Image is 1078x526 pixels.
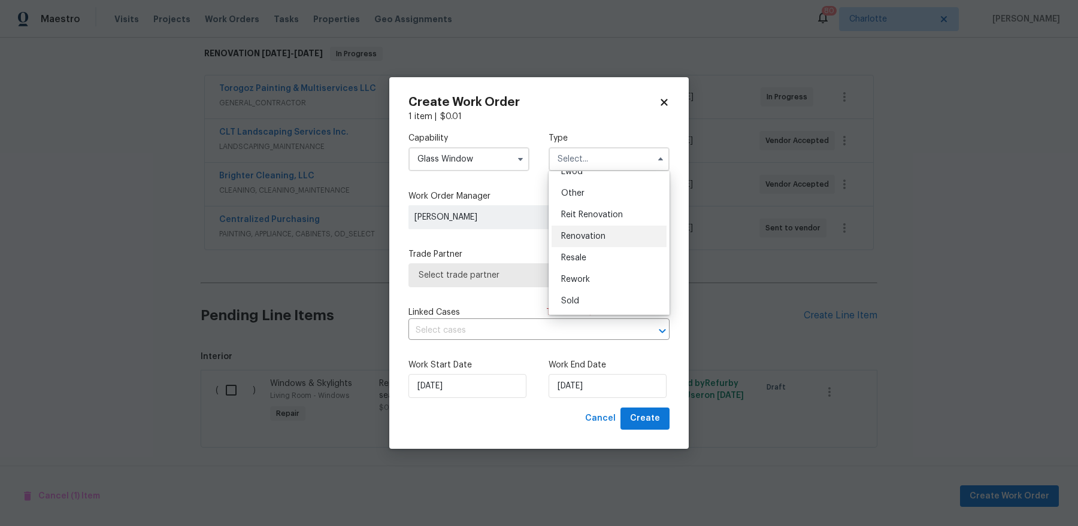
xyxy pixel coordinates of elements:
label: Work Order Manager [408,190,670,202]
input: M/D/YYYY [549,374,667,398]
span: Renovation [561,232,605,241]
label: Trade Partner [408,248,670,260]
label: Work End Date [549,359,670,371]
span: There are case s for this home [546,306,670,318]
span: Rework [561,275,590,284]
button: Hide options [653,152,668,166]
span: Select trade partner [419,269,659,281]
span: Create [630,411,660,426]
span: Sold [561,297,579,305]
input: Select... [408,147,529,171]
input: Select cases [408,321,636,340]
label: Type [549,132,670,144]
div: 1 item | [408,111,670,123]
input: Select... [549,147,670,171]
button: Open [654,323,671,339]
span: Reit Renovation [561,211,623,219]
span: Cancel [585,411,616,426]
label: Work Start Date [408,359,529,371]
button: Create [620,408,670,430]
span: Resale [561,254,586,262]
span: [PERSON_NAME] [414,211,587,223]
span: Linked Cases [408,306,460,318]
button: Cancel [580,408,620,430]
label: Capability [408,132,529,144]
span: Other [561,189,585,197]
button: Show options [513,152,528,166]
span: $ 0.01 [440,113,462,121]
h2: Create Work Order [408,96,659,108]
input: M/D/YYYY [408,374,526,398]
span: Lwod [561,168,583,176]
